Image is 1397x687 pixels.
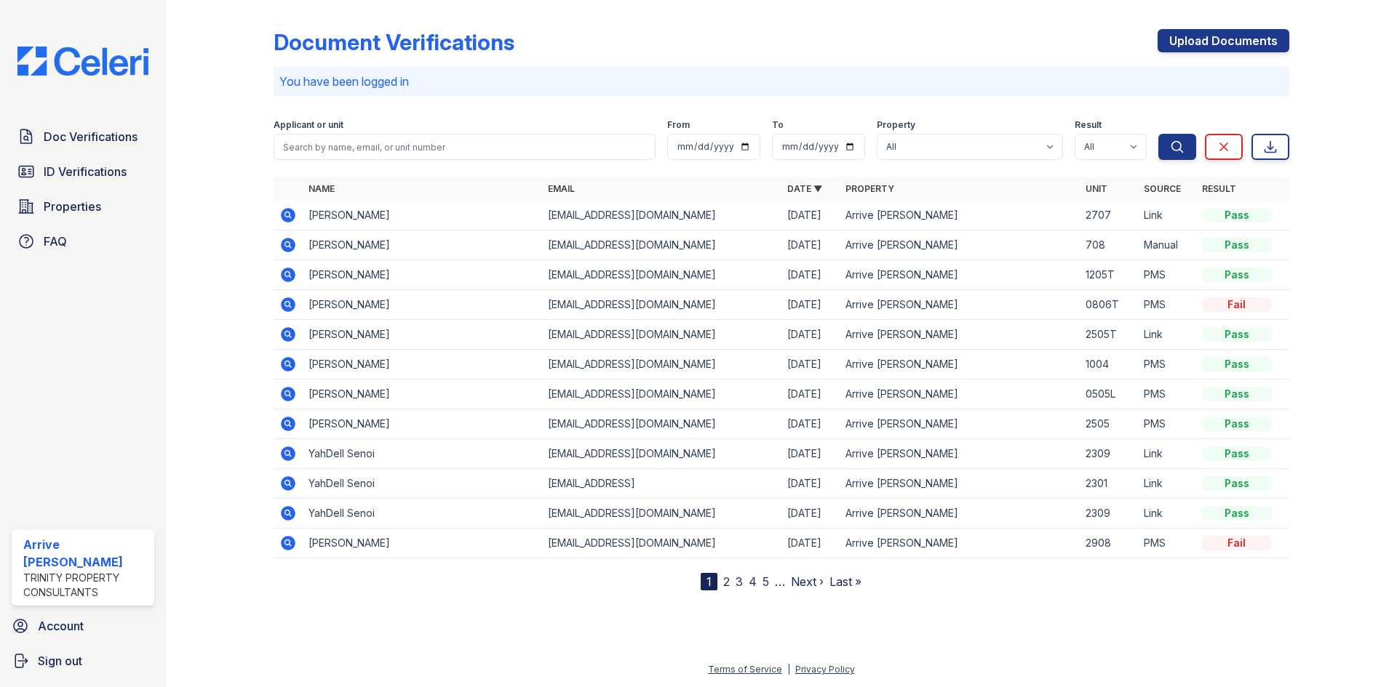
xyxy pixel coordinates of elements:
[1138,469,1196,499] td: Link
[548,183,575,194] a: Email
[1075,119,1102,131] label: Result
[542,350,781,379] td: [EMAIL_ADDRESS][DOMAIN_NAME]
[542,201,781,230] td: [EMAIL_ADDRESS][DOMAIN_NAME]
[763,574,769,589] a: 5
[1138,260,1196,290] td: PMS
[1202,536,1272,550] div: Fail
[44,233,67,250] span: FAQ
[303,409,542,439] td: [PERSON_NAME]
[1080,439,1138,469] td: 2309
[1138,350,1196,379] td: PMS
[1080,290,1138,320] td: 0806T
[840,469,1079,499] td: Arrive [PERSON_NAME]
[795,664,855,675] a: Privacy Policy
[542,409,781,439] td: [EMAIL_ADDRESS][DOMAIN_NAME]
[1080,230,1138,260] td: 708
[1138,320,1196,350] td: Link
[274,119,343,131] label: Applicant or unit
[542,469,781,499] td: [EMAIL_ADDRESS]
[38,652,82,670] span: Sign out
[542,439,781,469] td: [EMAIL_ADDRESS][DOMAIN_NAME]
[787,664,790,675] div: |
[1138,201,1196,230] td: Link
[1202,327,1272,342] div: Pass
[1138,230,1196,260] td: Manual
[781,379,840,409] td: [DATE]
[749,574,757,589] a: 4
[1138,290,1196,320] td: PMS
[303,320,542,350] td: [PERSON_NAME]
[791,574,824,589] a: Next ›
[44,163,127,180] span: ID Verifications
[23,536,148,571] div: Arrive [PERSON_NAME]
[6,611,160,640] a: Account
[845,183,894,194] a: Property
[542,290,781,320] td: [EMAIL_ADDRESS][DOMAIN_NAME]
[1080,469,1138,499] td: 2301
[736,574,743,589] a: 3
[840,230,1079,260] td: Arrive [PERSON_NAME]
[781,499,840,529] td: [DATE]
[44,198,101,215] span: Properties
[303,350,542,379] td: [PERSON_NAME]
[1080,350,1138,379] td: 1004
[1202,476,1272,491] div: Pass
[781,290,840,320] td: [DATE]
[877,119,915,131] label: Property
[1202,297,1272,312] div: Fail
[303,260,542,290] td: [PERSON_NAME]
[781,320,840,350] td: [DATE]
[840,260,1079,290] td: Arrive [PERSON_NAME]
[840,409,1079,439] td: Arrive [PERSON_NAME]
[781,350,840,379] td: [DATE]
[274,134,656,160] input: Search by name, email, or unit number
[840,439,1079,469] td: Arrive [PERSON_NAME]
[1086,183,1107,194] a: Unit
[1080,320,1138,350] td: 2505T
[840,499,1079,529] td: Arrive [PERSON_NAME]
[38,617,84,635] span: Account
[723,574,730,589] a: 2
[309,183,335,194] a: Name
[840,529,1079,558] td: Arrive [PERSON_NAME]
[274,29,514,55] div: Document Verifications
[12,192,154,221] a: Properties
[1202,208,1272,222] div: Pass
[840,320,1079,350] td: Arrive [PERSON_NAME]
[303,439,542,469] td: YahDell Senoi
[1138,529,1196,558] td: PMS
[542,529,781,558] td: [EMAIL_ADDRESS][DOMAIN_NAME]
[303,379,542,409] td: [PERSON_NAME]
[1144,183,1181,194] a: Source
[829,574,861,589] a: Last »
[772,119,784,131] label: To
[542,499,781,529] td: [EMAIL_ADDRESS][DOMAIN_NAME]
[1080,499,1138,529] td: 2309
[1202,446,1272,461] div: Pass
[840,201,1079,230] td: Arrive [PERSON_NAME]
[1080,260,1138,290] td: 1205T
[840,350,1079,379] td: Arrive [PERSON_NAME]
[12,157,154,186] a: ID Verifications
[840,379,1079,409] td: Arrive [PERSON_NAME]
[701,573,717,590] div: 1
[840,290,1079,320] td: Arrive [PERSON_NAME]
[1138,499,1196,529] td: Link
[1080,379,1138,409] td: 0505L
[542,320,781,350] td: [EMAIL_ADDRESS][DOMAIN_NAME]
[781,529,840,558] td: [DATE]
[1202,268,1272,282] div: Pass
[542,230,781,260] td: [EMAIL_ADDRESS][DOMAIN_NAME]
[781,230,840,260] td: [DATE]
[708,664,782,675] a: Terms of Service
[1138,409,1196,439] td: PMS
[1080,409,1138,439] td: 2505
[6,646,160,675] a: Sign out
[303,290,542,320] td: [PERSON_NAME]
[781,260,840,290] td: [DATE]
[303,529,542,558] td: [PERSON_NAME]
[1202,417,1272,431] div: Pass
[775,573,785,590] span: …
[667,119,690,131] label: From
[1202,183,1236,194] a: Result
